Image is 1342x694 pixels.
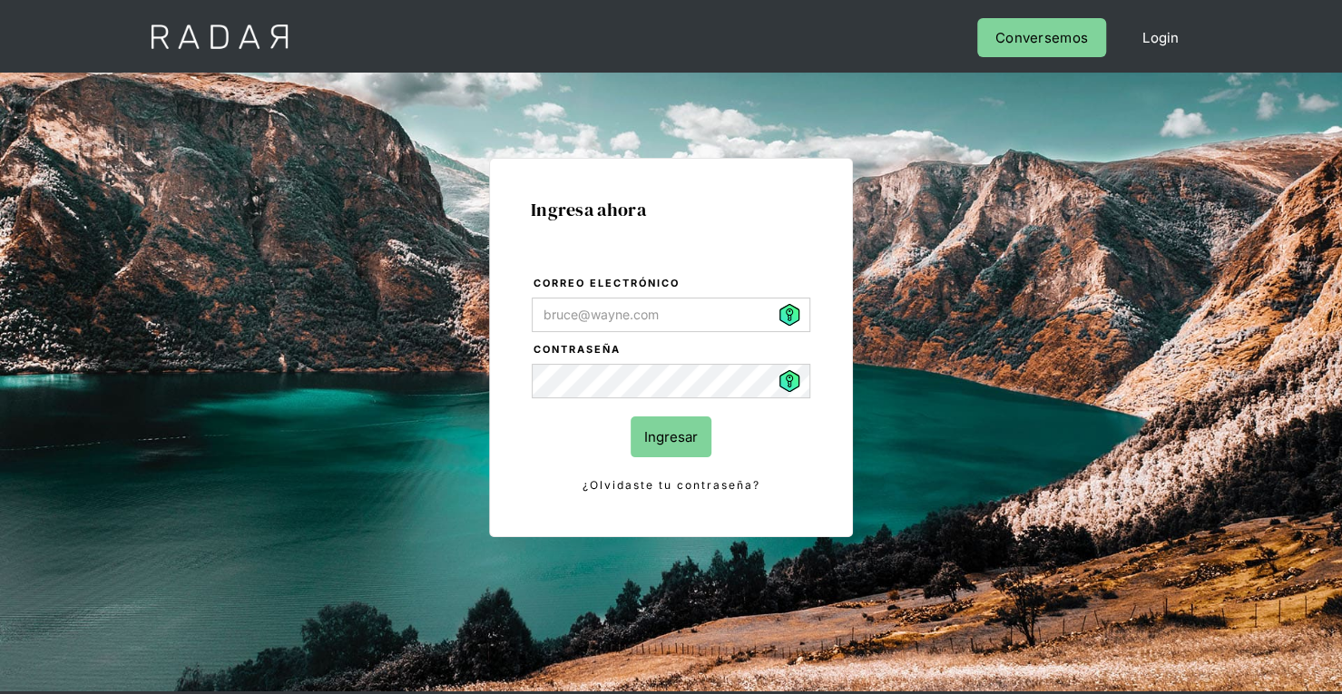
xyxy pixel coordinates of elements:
a: ¿Olvidaste tu contraseña? [532,475,810,495]
a: Login [1124,18,1198,57]
label: Contraseña [534,341,810,359]
input: bruce@wayne.com [532,298,810,332]
a: Conversemos [977,18,1106,57]
label: Correo electrónico [534,275,810,293]
h1: Ingresa ahora [531,200,811,220]
form: Login Form [531,274,811,495]
input: Ingresar [631,416,711,457]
